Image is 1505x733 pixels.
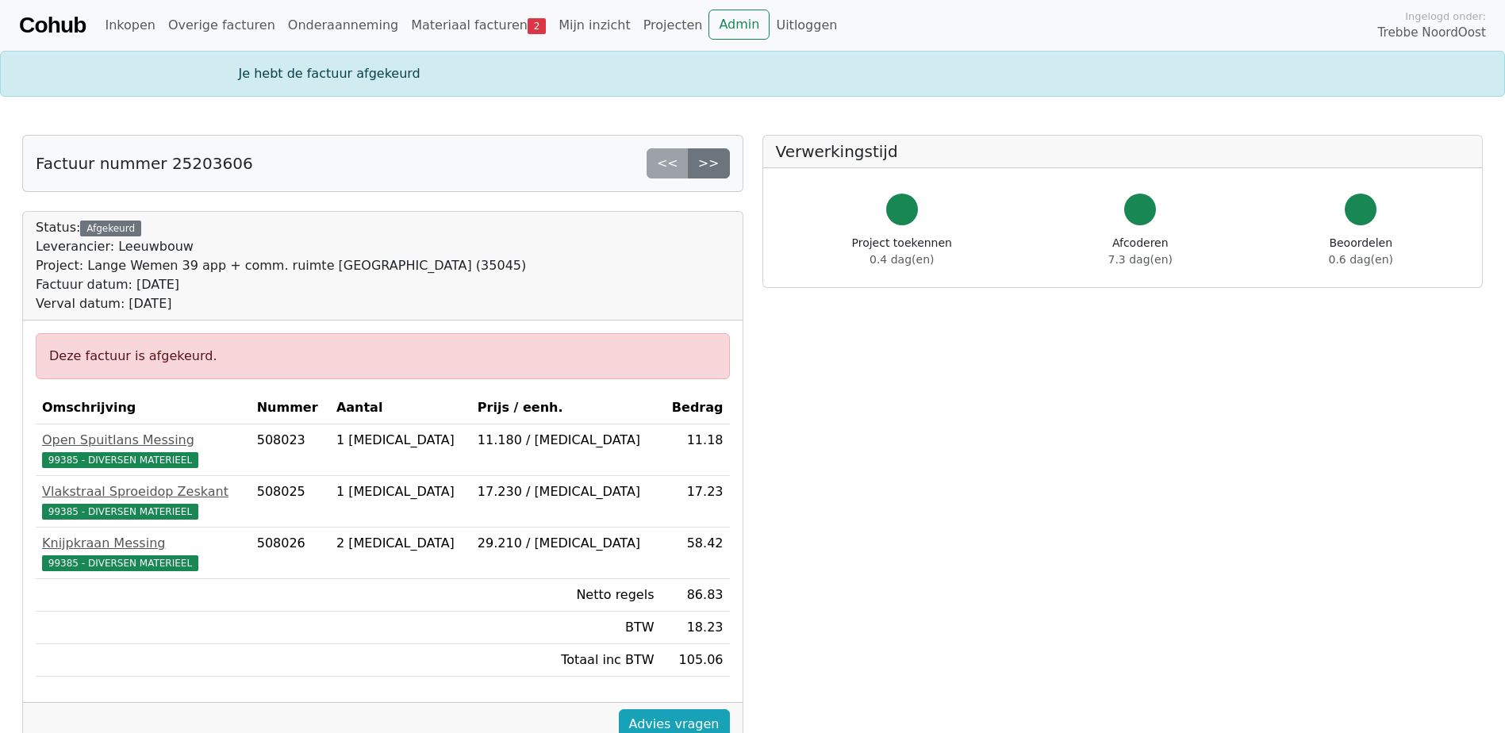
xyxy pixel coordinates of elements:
div: Verval datum: [DATE] [36,294,526,313]
div: Afgekeurd [80,221,140,236]
span: Trebbe NoordOost [1378,24,1486,42]
div: 2 [MEDICAL_DATA] [336,534,465,553]
span: 99385 - DIVERSEN MATERIEEL [42,504,198,520]
span: 0.4 dag(en) [870,253,934,266]
td: 86.83 [660,579,729,612]
td: 58.42 [660,528,729,579]
th: Aantal [330,392,471,424]
div: Knijpkraan Messing [42,534,244,553]
div: Factuur datum: [DATE] [36,275,526,294]
div: Deze factuur is afgekeurd. [36,333,730,379]
td: Netto regels [471,579,661,612]
a: Projecten [637,10,709,41]
div: 1 [MEDICAL_DATA] [336,482,465,501]
td: BTW [471,612,661,644]
div: Project: Lange Wemen 39 app + comm. ruimte [GEOGRAPHIC_DATA] (35045) [36,256,526,275]
a: Mijn inzicht [552,10,637,41]
div: 29.210 / [MEDICAL_DATA] [478,534,655,553]
th: Nummer [251,392,330,424]
h5: Verwerkingstijd [776,142,1470,161]
td: 508025 [251,476,330,528]
div: Je hebt de factuur afgekeurd [229,64,1277,83]
div: Beoordelen [1329,235,1393,268]
div: 1 [MEDICAL_DATA] [336,431,465,450]
div: Open Spuitlans Messing [42,431,244,450]
a: Onderaanneming [282,10,405,41]
a: Inkopen [98,10,161,41]
a: Overige facturen [162,10,282,41]
div: Vlakstraal Sproeidop Zeskant [42,482,244,501]
th: Prijs / eenh. [471,392,661,424]
td: 11.18 [660,424,729,476]
td: 508026 [251,528,330,579]
th: Bedrag [660,392,729,424]
div: 11.180 / [MEDICAL_DATA] [478,431,655,450]
a: Admin [708,10,770,40]
a: Materiaal facturen2 [405,10,552,41]
td: 18.23 [660,612,729,644]
a: >> [688,148,730,178]
a: Cohub [19,6,86,44]
h5: Factuur nummer 25203606 [36,154,253,173]
span: 7.3 dag(en) [1108,253,1173,266]
td: 508023 [251,424,330,476]
div: Leverancier: Leeuwbouw [36,237,526,256]
div: Project toekennen [852,235,952,268]
span: 99385 - DIVERSEN MATERIEEL [42,555,198,571]
div: Status: [36,218,526,313]
a: Open Spuitlans Messing99385 - DIVERSEN MATERIEEL [42,431,244,469]
span: 99385 - DIVERSEN MATERIEEL [42,452,198,468]
th: Omschrijving [36,392,251,424]
div: Afcoderen [1108,235,1173,268]
a: Vlakstraal Sproeidop Zeskant99385 - DIVERSEN MATERIEEL [42,482,244,520]
a: Knijpkraan Messing99385 - DIVERSEN MATERIEEL [42,534,244,572]
td: Totaal inc BTW [471,644,661,677]
span: Ingelogd onder: [1405,9,1486,24]
span: 2 [528,18,546,34]
span: 0.6 dag(en) [1329,253,1393,266]
div: 17.230 / [MEDICAL_DATA] [478,482,655,501]
a: Uitloggen [770,10,843,41]
td: 105.06 [660,644,729,677]
td: 17.23 [660,476,729,528]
